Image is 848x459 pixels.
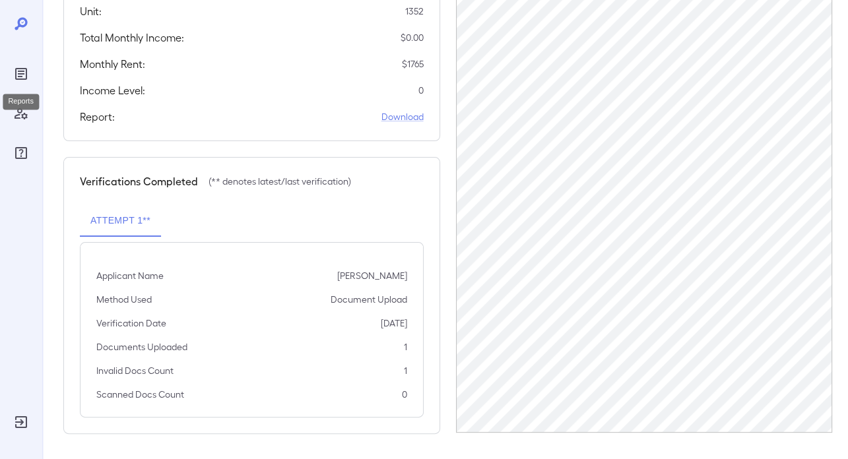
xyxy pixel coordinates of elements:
[80,109,115,125] h5: Report:
[209,175,351,188] p: (** denotes latest/last verification)
[418,84,424,97] p: 0
[405,5,424,18] p: 1352
[401,31,424,44] p: $ 0.00
[96,269,164,282] p: Applicant Name
[11,412,32,433] div: Log Out
[80,56,145,72] h5: Monthly Rent:
[402,57,424,71] p: $ 1765
[96,364,174,377] p: Invalid Docs Count
[3,94,39,109] div: Reports
[80,205,161,237] button: Attempt 1**
[404,340,407,353] p: 1
[381,317,407,330] p: [DATE]
[11,63,32,84] div: Reports
[11,103,32,124] div: Manage Users
[402,388,407,401] p: 0
[80,30,184,46] h5: Total Monthly Income:
[96,317,166,330] p: Verification Date
[80,3,102,19] h5: Unit:
[404,364,407,377] p: 1
[96,340,187,353] p: Documents Uploaded
[80,173,198,189] h5: Verifications Completed
[381,110,424,123] a: Download
[96,293,152,306] p: Method Used
[96,388,184,401] p: Scanned Docs Count
[331,293,407,306] p: Document Upload
[337,269,407,282] p: [PERSON_NAME]
[11,142,32,164] div: FAQ
[80,82,145,98] h5: Income Level:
